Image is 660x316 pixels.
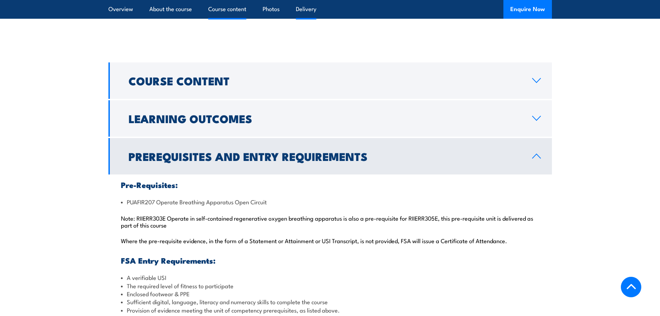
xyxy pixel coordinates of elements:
[121,273,539,281] li: A verifiable USI
[108,100,552,137] a: Learning Outcomes
[121,237,539,244] p: Where the pre-requisite evidence, in the form of a Statement or Attainment or USI Transcript, is ...
[121,306,539,314] li: Provision of evidence meeting the unit of competency prerequisites, as listed above.
[121,181,539,189] h3: Pre-Requisites:
[129,113,521,123] h2: Learning Outcomes
[121,290,539,298] li: Enclosed footwear & PPE
[129,151,521,161] h2: Prerequisites and Entry Requirements
[129,76,521,85] h2: Course Content
[121,282,539,290] li: The required level of fitness to participate
[121,256,539,264] h3: FSA Entry Requirements:
[121,214,539,228] p: Note: RIIERR303E Operate in self-contained regenerative oxygen breathing apparatus is also a pre-...
[121,298,539,306] li: Sufficient digital, language, literacy and numeracy skills to complete the course
[121,198,539,206] li: PUAFIR207 Operate Breathing Apparatus Open Circuit
[108,62,552,99] a: Course Content
[108,138,552,174] a: Prerequisites and Entry Requirements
